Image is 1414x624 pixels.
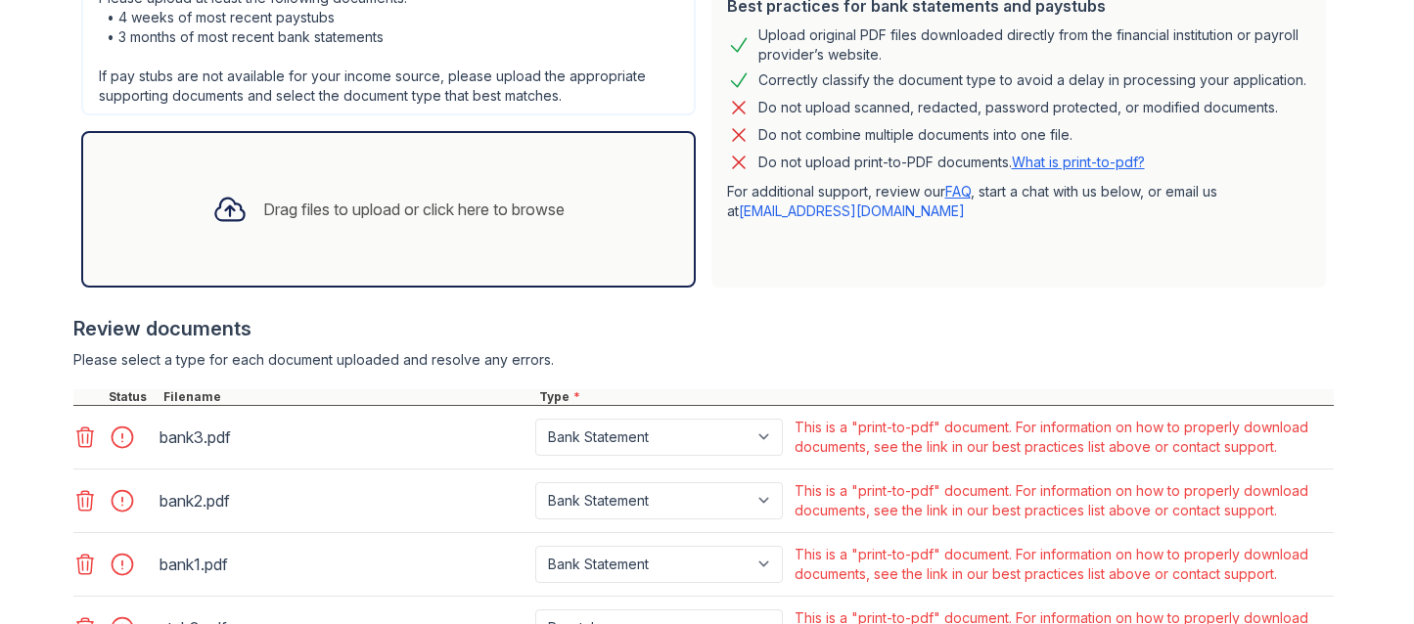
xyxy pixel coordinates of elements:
[739,202,965,219] a: [EMAIL_ADDRESS][DOMAIN_NAME]
[105,389,160,405] div: Status
[758,153,1145,172] p: Do not upload print-to-PDF documents.
[1012,154,1145,170] a: What is print-to-pdf?
[945,183,971,200] a: FAQ
[758,123,1072,147] div: Do not combine multiple documents into one file.
[160,389,535,405] div: Filename
[795,481,1330,520] div: This is a "print-to-pdf" document. For information on how to properly download documents, see the...
[758,96,1278,119] div: Do not upload scanned, redacted, password protected, or modified documents.
[160,485,527,516] div: bank2.pdf
[727,182,1310,221] p: For additional support, review our , start a chat with us below, or email us at
[73,315,1334,342] div: Review documents
[758,68,1306,92] div: Correctly classify the document type to avoid a delay in processing your application.
[263,198,565,221] div: Drag files to upload or click here to browse
[795,545,1330,584] div: This is a "print-to-pdf" document. For information on how to properly download documents, see the...
[73,350,1334,370] div: Please select a type for each document uploaded and resolve any errors.
[795,418,1330,457] div: This is a "print-to-pdf" document. For information on how to properly download documents, see the...
[160,422,527,453] div: bank3.pdf
[160,549,527,580] div: bank1.pdf
[535,389,1334,405] div: Type
[758,25,1310,65] div: Upload original PDF files downloaded directly from the financial institution or payroll provider’...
